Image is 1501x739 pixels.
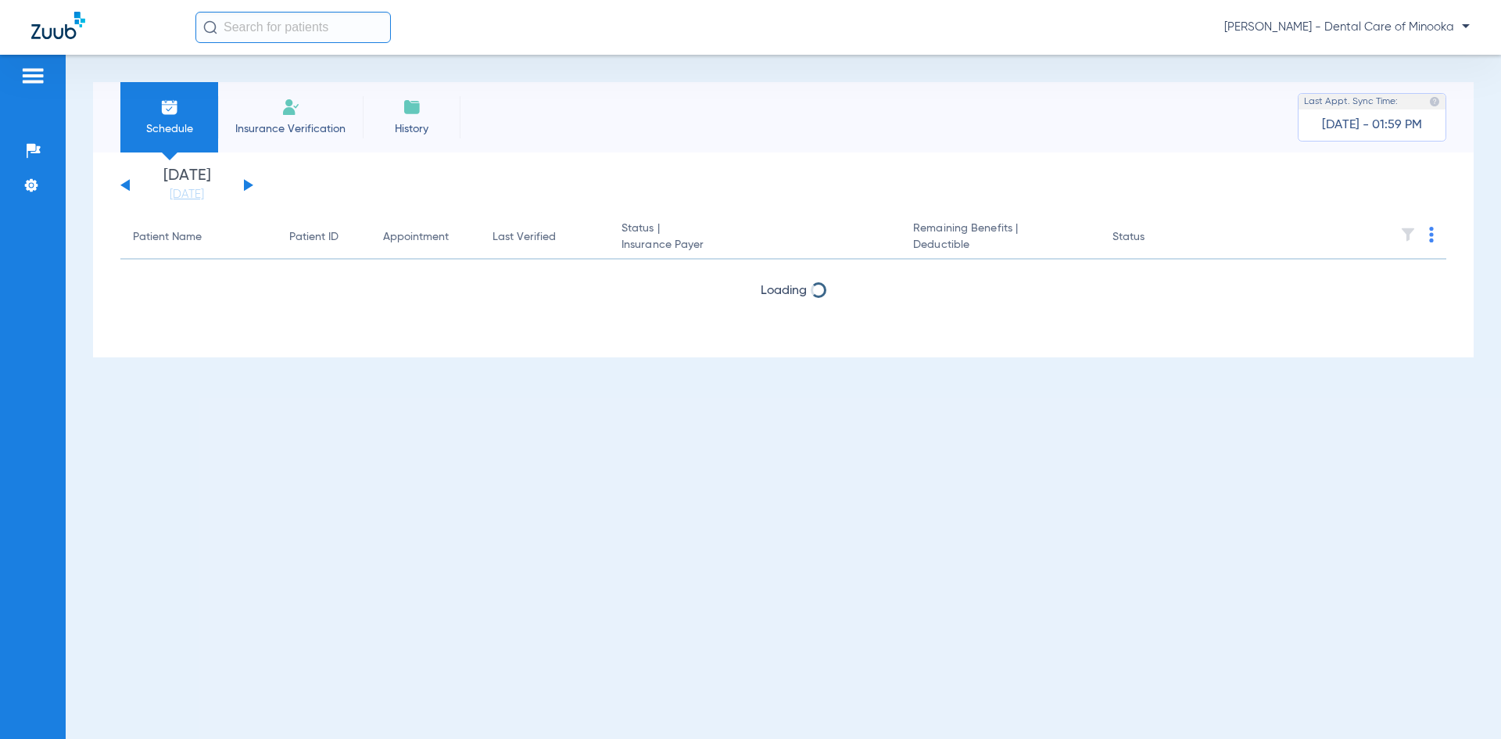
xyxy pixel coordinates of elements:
[289,229,358,246] div: Patient ID
[493,229,596,246] div: Last Verified
[1400,227,1416,242] img: filter.svg
[160,98,179,117] img: Schedule
[493,229,556,246] div: Last Verified
[1322,117,1422,133] span: [DATE] - 01:59 PM
[1224,20,1470,35] span: [PERSON_NAME] - Dental Care of Minooka
[133,229,202,246] div: Patient Name
[609,216,901,260] th: Status |
[140,168,234,203] li: [DATE]
[383,229,449,246] div: Appointment
[1429,227,1434,242] img: group-dot-blue.svg
[761,285,807,297] span: Loading
[195,12,391,43] input: Search for patients
[403,98,421,117] img: History
[230,121,351,137] span: Insurance Verification
[374,121,449,137] span: History
[140,187,234,203] a: [DATE]
[289,229,339,246] div: Patient ID
[622,237,888,253] span: Insurance Payer
[31,12,85,39] img: Zuub Logo
[1304,94,1398,109] span: Last Appt. Sync Time:
[133,229,264,246] div: Patient Name
[203,20,217,34] img: Search Icon
[20,66,45,85] img: hamburger-icon
[901,216,1099,260] th: Remaining Benefits |
[1100,216,1205,260] th: Status
[913,237,1087,253] span: Deductible
[1429,96,1440,107] img: last sync help info
[281,98,300,117] img: Manual Insurance Verification
[383,229,467,246] div: Appointment
[132,121,206,137] span: Schedule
